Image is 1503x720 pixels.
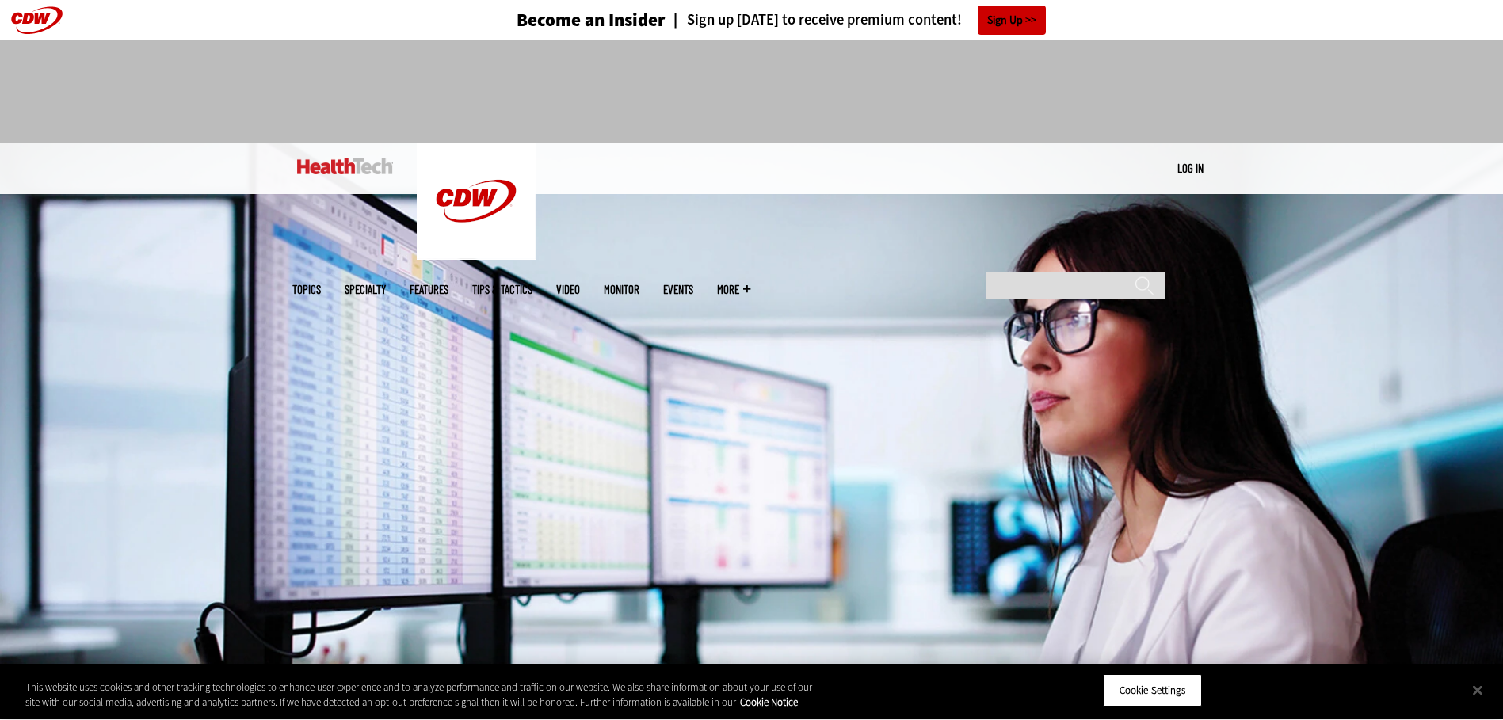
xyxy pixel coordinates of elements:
a: Features [410,284,448,295]
a: Sign up [DATE] to receive premium content! [666,13,962,28]
a: Sign Up [978,6,1046,35]
button: Cookie Settings [1103,674,1202,707]
img: Home [417,143,536,260]
iframe: advertisement [463,55,1040,127]
a: Video [556,284,580,295]
img: Home [297,158,393,174]
span: Topics [292,284,321,295]
a: Become an Insider [457,11,666,29]
span: Specialty [345,284,386,295]
a: More information about your privacy [740,696,798,710]
a: CDW [417,247,536,264]
button: Close [1460,672,1495,707]
a: Events [663,284,693,295]
a: MonITor [604,284,639,295]
a: Tips & Tactics [472,284,532,295]
h3: Become an Insider [517,11,666,29]
span: More [717,284,750,295]
a: Log in [1177,161,1204,175]
div: This website uses cookies and other tracking technologies to enhance user experience and to analy... [25,680,826,710]
div: User menu [1177,160,1204,177]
